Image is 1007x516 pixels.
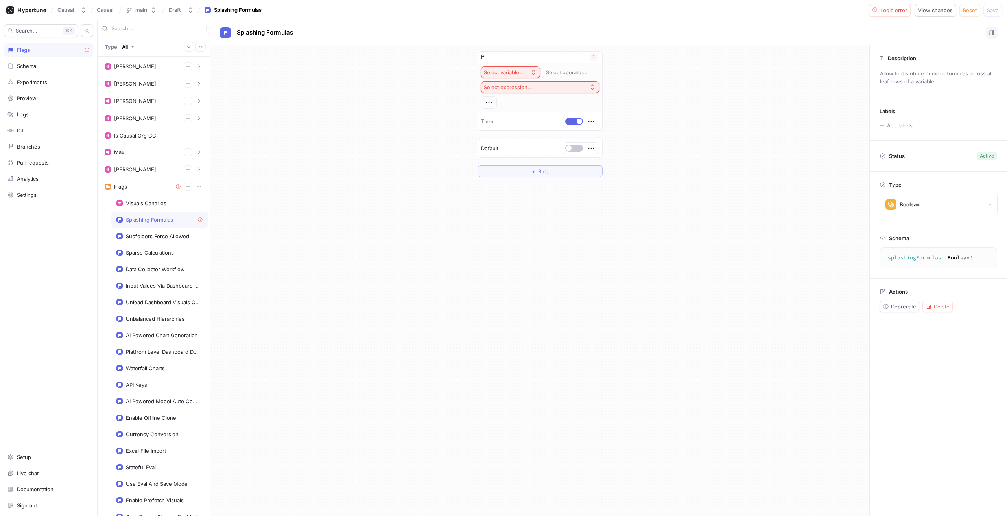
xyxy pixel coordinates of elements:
div: Boolean [900,201,920,208]
div: Splashing Formulas [214,6,262,14]
textarea: splashingFormulas: Boolean! [883,251,994,265]
p: Labels [880,108,895,114]
div: Settings [17,192,37,198]
div: Excel File Import [126,448,166,454]
div: Draft [169,7,181,13]
button: Save [983,4,1002,17]
button: Logic error [869,4,911,17]
button: Type: All [102,40,137,53]
div: Diff [17,127,25,134]
div: Select operator... [546,69,588,76]
div: AI Powered Model Auto Completion [126,398,200,404]
button: Select expression... [481,81,599,93]
button: Draft [166,4,197,17]
button: Delete [922,301,953,312]
div: Flags [114,184,127,190]
div: Subfolders Force Allowed [126,233,189,239]
span: Splashing Formulas [237,29,293,36]
p: Then [481,118,494,126]
button: Causal [54,4,90,17]
p: Default [481,145,498,152]
p: Status [889,151,905,162]
div: Flags [17,47,30,53]
div: [PERSON_NAME] [114,98,156,104]
button: Select operator... [542,66,599,78]
div: Select expression... [484,84,532,91]
div: Input Values Via Dashboard Access Type [126,283,200,289]
div: Sparse Calculations [126,250,174,256]
div: Logs [17,111,29,118]
span: Rule [538,169,549,174]
div: Enable Offline Clone [126,415,176,421]
div: All [122,44,128,50]
button: Collapse all [195,42,206,52]
div: Documentation [17,486,53,492]
p: Type [889,182,902,188]
div: Causal [57,7,74,13]
button: Search...K [4,24,78,37]
span: Reset [963,8,977,13]
span: Save [987,8,999,13]
div: Schema [17,63,36,69]
button: Expand all [184,42,194,52]
div: Platfrom Level Dashboard Demoware [126,349,200,355]
div: Maxi [114,149,125,155]
button: Reset [959,4,980,17]
div: Unbalanced Hierarchies [126,316,184,322]
p: Type: [105,44,119,50]
div: Active [980,152,994,160]
div: Pull requests [17,160,49,166]
div: Analytics [17,176,39,182]
span: Deprecate [891,304,916,309]
div: Use Eval And Save Mode [126,481,188,487]
span: Search... [16,28,37,33]
input: Search... [111,25,191,33]
div: Splashing Formulas [126,217,173,223]
div: Data Collector Workflow [126,266,185,272]
div: Visuals Canaries [126,200,166,206]
span: ＋ [531,169,536,174]
button: main [123,4,160,17]
div: AI Powered Chart Generation [126,332,198,338]
div: Enable Prefetch Visuals [126,497,184,503]
div: [PERSON_NAME] [114,63,156,70]
span: Causal [97,7,113,13]
div: [PERSON_NAME] [114,166,156,173]
div: Add labels... [887,123,917,128]
div: Currency Conversion [126,431,179,437]
div: Branches [17,143,40,150]
a: Documentation [4,483,93,496]
div: [PERSON_NAME] [114,81,156,87]
span: Logic error [880,8,907,13]
div: Setup [17,454,31,460]
span: Delete [934,304,950,309]
div: API Keys [126,382,147,388]
div: Waterfall Charts [126,365,165,371]
p: If [481,53,484,61]
div: Stateful Eval [126,464,156,470]
p: Allow to distribute numeric formulas across all leaf rows of a variable [876,67,1000,88]
p: Actions [889,288,908,295]
div: Is Causal Org GCP [114,132,159,139]
button: View changes [915,4,956,17]
p: Schema [889,235,909,241]
div: Live chat [17,470,39,476]
button: Boolean [880,194,998,215]
div: Preview [17,95,37,101]
div: Sign out [17,502,37,509]
div: Experiments [17,79,47,85]
div: [PERSON_NAME] [114,115,156,121]
button: Deprecate [880,301,919,312]
button: Add labels... [877,120,919,130]
p: Description [888,55,916,61]
div: Select variable... [484,69,524,76]
button: Select variable... [481,66,540,78]
div: K [63,27,75,35]
div: Unload Dashboard Visuals Out Of View [126,299,200,305]
div: main [135,7,147,13]
button: ＋Rule [478,165,603,177]
span: View changes [918,8,953,13]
